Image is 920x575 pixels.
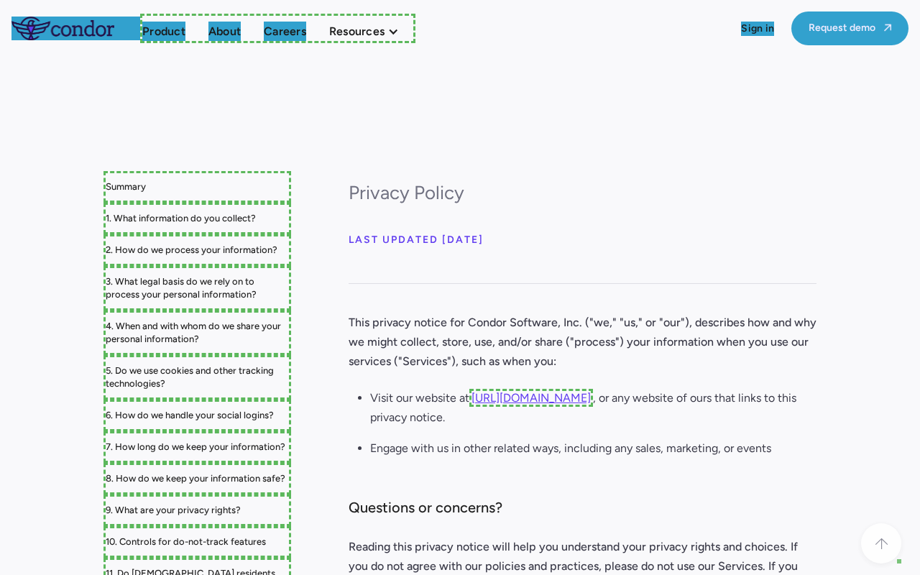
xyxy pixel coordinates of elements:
div: 3. What legal basis do we rely on to process your personal information? [106,275,289,301]
a: 1. What information do you collect? [103,203,291,234]
a: 7. How long do we keep your information? [103,431,291,463]
span:  [884,23,891,32]
div: 1. What information do you collect? [106,212,256,225]
a: 3. What legal basis do we rely on to process your personal information? [103,266,291,310]
a: [URL][DOMAIN_NAME] [469,389,593,407]
a:  [897,559,901,563]
div: 9. What are your privacy rights? [106,504,241,517]
h2: Privacy Policy [349,171,816,214]
a: Request demo [791,11,908,45]
p: This privacy notice for Condor Software, Inc. ("we," "us," or "our"), describes how and why we mi... [349,313,816,371]
a: Product [142,22,185,41]
a: 2. How do we process your information? [103,234,291,266]
a: About [208,22,241,41]
div: Resources [329,22,413,41]
a: 6. How do we handle your social logins? [103,400,291,431]
a: home [11,17,140,40]
div: 5. Do we use cookies and other tracking technologies? [106,364,289,390]
div:  [874,538,888,549]
div: Resources [329,22,385,41]
h4: Questions or concerns? [349,494,816,521]
a: Careers [264,22,306,41]
a: 10. Controls for do-not-track features [103,526,291,558]
div: 10. Controls for do-not-track features [106,535,266,548]
div: 2. How do we process your information? [106,244,277,257]
a: Summary [103,171,291,203]
div: 7. How long do we keep your information? [106,441,285,454]
div: 8. How do we keep your information safe? [106,472,285,485]
li: Engage with us in other related ways, including any sales, marketing, or events [370,438,816,464]
a: 5. Do we use cookies and other tracking technologies? [103,355,291,400]
a: Sign in [741,22,774,36]
a: 9. What are your privacy rights? [103,494,291,526]
div: Last updated [DATE] [349,226,816,254]
div: 6. How do we handle your social logins? [106,409,274,422]
a: 8. How do we keep your information safe? [103,463,291,494]
a: 4. When and with whom do we share your personal information? [103,310,291,355]
div: 4. When and with whom do we share your personal information? [106,320,289,346]
li: Visit our website at , or any website of ours that links to this privacy notice. [370,388,816,433]
div: Summary [106,180,146,193]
